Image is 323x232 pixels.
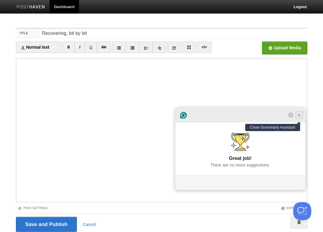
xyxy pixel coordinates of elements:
[16,29,40,38] label: Title
[17,5,45,10] img: Posthaven-bar
[74,41,85,53] a: I
[85,41,97,53] a: U
[83,222,96,227] a: Cancel
[101,45,107,49] del: Str
[62,41,75,53] a: B
[281,206,305,209] a: Editor Tips
[21,45,49,50] span: Normal text
[293,202,311,220] iframe: Help Scout Beacon - Open
[187,45,191,49] img: pagebreak-icon.png
[18,206,47,209] a: Post Settings
[16,217,77,232] input: Save and Publish
[97,41,111,53] a: Str
[197,41,211,53] a: </>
